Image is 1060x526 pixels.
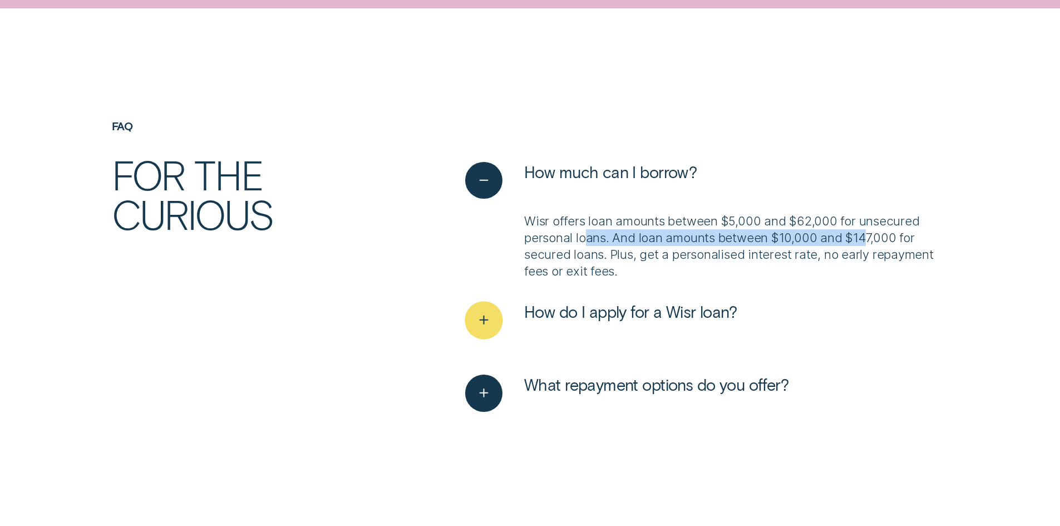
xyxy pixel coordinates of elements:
[524,302,737,322] span: How do I apply for a Wisr loan?
[465,375,788,412] button: See more
[524,162,697,182] span: How much can I borrow?
[112,155,383,234] h2: For the curious
[524,213,949,279] p: Wisr offers loan amounts between $5,000 and $62,000 for unsecured personal loans. And loan amount...
[465,302,737,339] button: See more
[112,120,383,132] h4: FAQ
[524,375,788,395] span: What repayment options do you offer?
[465,162,697,199] button: See less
